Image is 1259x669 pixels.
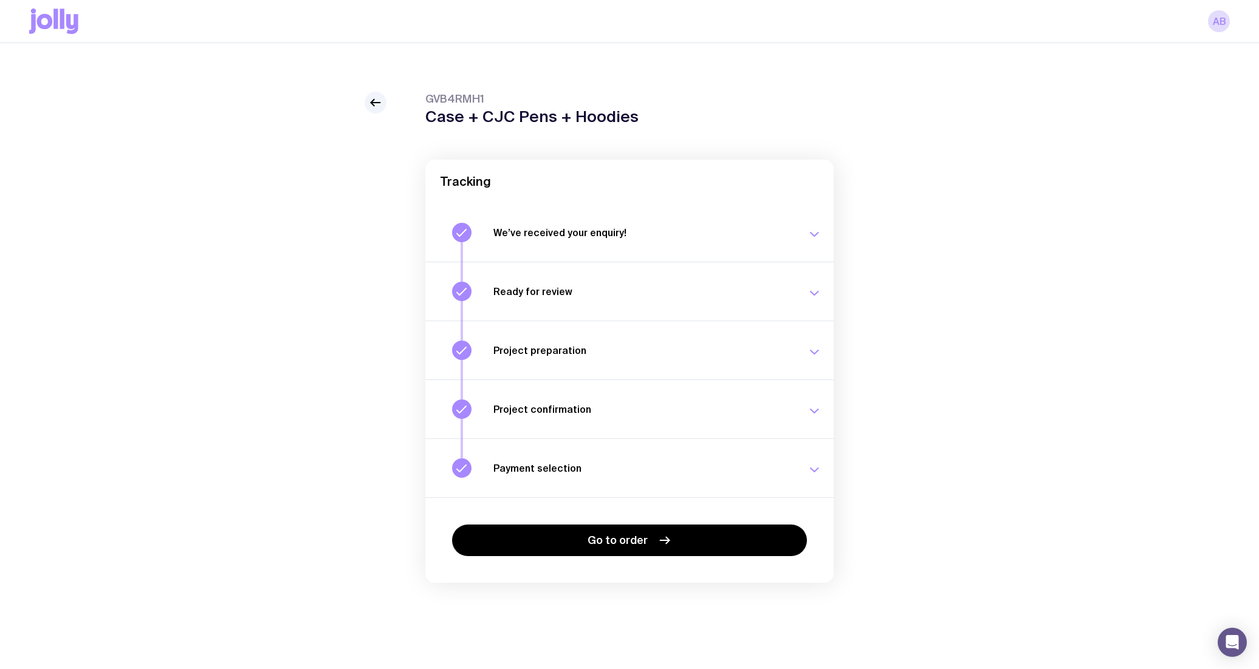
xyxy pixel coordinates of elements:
[588,533,648,548] span: Go to order
[493,462,792,474] h3: Payment selection
[425,92,639,106] span: GVB4RMH1
[1218,628,1247,657] div: Open Intercom Messenger
[493,344,792,356] h3: Project preparation
[493,226,792,239] h3: We’ve received your enquiry!
[425,262,834,321] button: Ready for review
[1208,10,1230,32] a: AB
[425,438,834,497] button: Payment selection
[425,379,834,438] button: Project confirmation
[425,321,834,379] button: Project preparation
[452,525,807,556] a: Go to order
[425,203,834,262] button: We’ve received your enquiry!
[493,285,792,297] h3: Ready for review
[425,107,639,126] h1: Case + CJC Pens + Hoodies
[493,403,792,415] h3: Project confirmation
[440,174,819,189] h2: Tracking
